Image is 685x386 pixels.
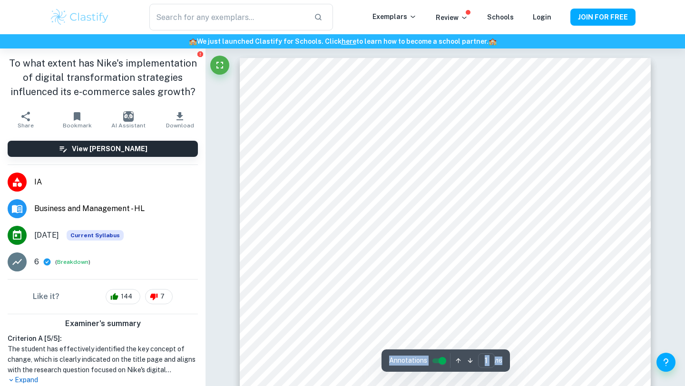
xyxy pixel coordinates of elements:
span: 144 [116,292,137,301]
span: 🏫 [489,38,497,45]
button: AI Assistant [103,106,154,133]
span: 7 [155,292,170,301]
input: Search for any exemplars... [149,4,306,30]
button: JOIN FOR FREE [570,9,636,26]
span: Current Syllabus [67,230,124,241]
a: here [342,38,356,45]
h1: The student has effectively identified the key concept of change, which is clearly indicated on t... [8,344,198,375]
span: Share [18,122,34,129]
span: 🏫 [189,38,197,45]
img: AI Assistant [123,111,134,122]
span: Bookmark [63,122,92,129]
span: ( ) [55,258,90,267]
h1: To what extent has Nike's implementation of digital transformation strategies influenced its e-co... [8,56,198,99]
span: Business and Management - HL [34,203,198,214]
p: 6 [34,256,39,268]
div: This exemplar is based on the current syllabus. Feel free to refer to it for inspiration/ideas wh... [67,230,124,241]
a: Schools [487,13,514,21]
button: Download [154,106,205,133]
span: / 16 [495,357,502,365]
button: Report issue [196,50,204,58]
img: Clastify logo [49,8,110,27]
p: Review [436,12,468,23]
span: IA [34,176,198,188]
a: Login [533,13,551,21]
h6: Like it? [33,291,59,302]
button: Breakdown [57,258,88,266]
h6: Criterion A [ 5 / 5 ]: [8,333,198,344]
span: Download [166,122,194,129]
button: Fullscreen [210,56,229,75]
span: [DATE] [34,230,59,241]
h6: We just launched Clastify for Schools. Click to learn how to become a school partner. [2,36,683,47]
button: Bookmark [51,106,103,133]
p: Exemplars [372,11,417,22]
p: Expand [8,375,198,385]
button: Help and Feedback [656,353,675,372]
button: View [PERSON_NAME] [8,141,198,157]
span: AI Assistant [111,122,146,129]
h6: View [PERSON_NAME] [72,144,147,154]
div: 7 [145,289,173,304]
h6: Examiner's summary [4,318,202,329]
span: Annotations [389,356,427,366]
div: 144 [106,289,140,304]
